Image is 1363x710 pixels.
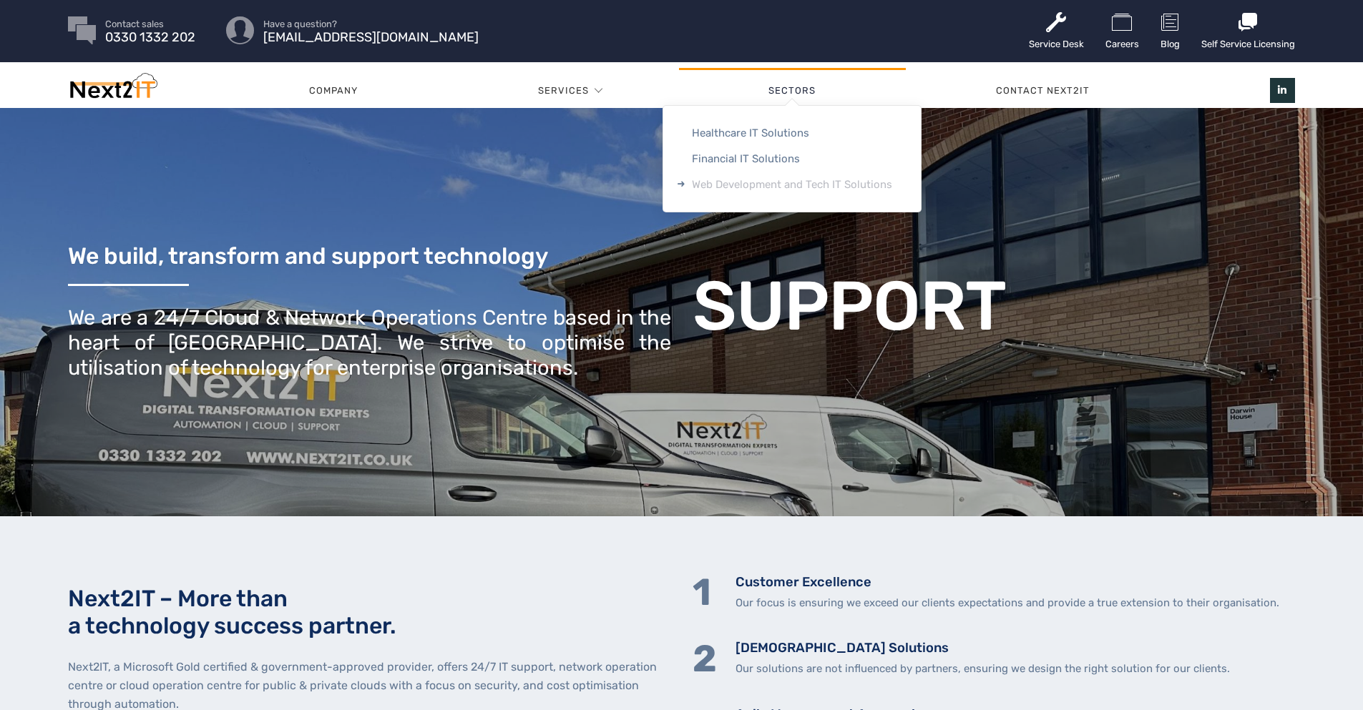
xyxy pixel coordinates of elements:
p: Our solutions are not influenced by partners, ensuring we design the right solution for our clients. [736,661,1230,677]
div: We are a 24/7 Cloud & Network Operations Centre based in the heart of [GEOGRAPHIC_DATA]. We striv... [68,305,670,380]
b: SUPPORT [693,265,1006,347]
h3: We build, transform and support technology [68,244,670,269]
p: Our focus is ensuring we exceed our clients expectations and provide a true extension to their or... [736,595,1279,611]
span: [EMAIL_ADDRESS][DOMAIN_NAME] [263,33,479,42]
a: Sectors [679,69,907,112]
h5: [DEMOGRAPHIC_DATA] Solutions [736,639,1230,657]
a: Contact sales 0330 1332 202 [105,19,195,42]
h5: Customer Excellence [736,573,1279,591]
a: Company [219,69,448,112]
span: Have a question? [263,19,479,29]
span: Contact sales [105,19,195,29]
span: 0330 1332 202 [105,33,195,42]
a: Healthcare IT Solutions [663,120,921,146]
a: Services [538,69,589,112]
a: Have a question? [EMAIL_ADDRESS][DOMAIN_NAME] [263,19,479,42]
a: Web Development and Tech IT Solutions [663,172,921,197]
h2: Next2IT – More than a technology success partner. [68,585,670,640]
a: Contact Next2IT [906,69,1180,112]
a: Financial IT Solutions [663,146,921,172]
img: Next2IT [68,73,157,105]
